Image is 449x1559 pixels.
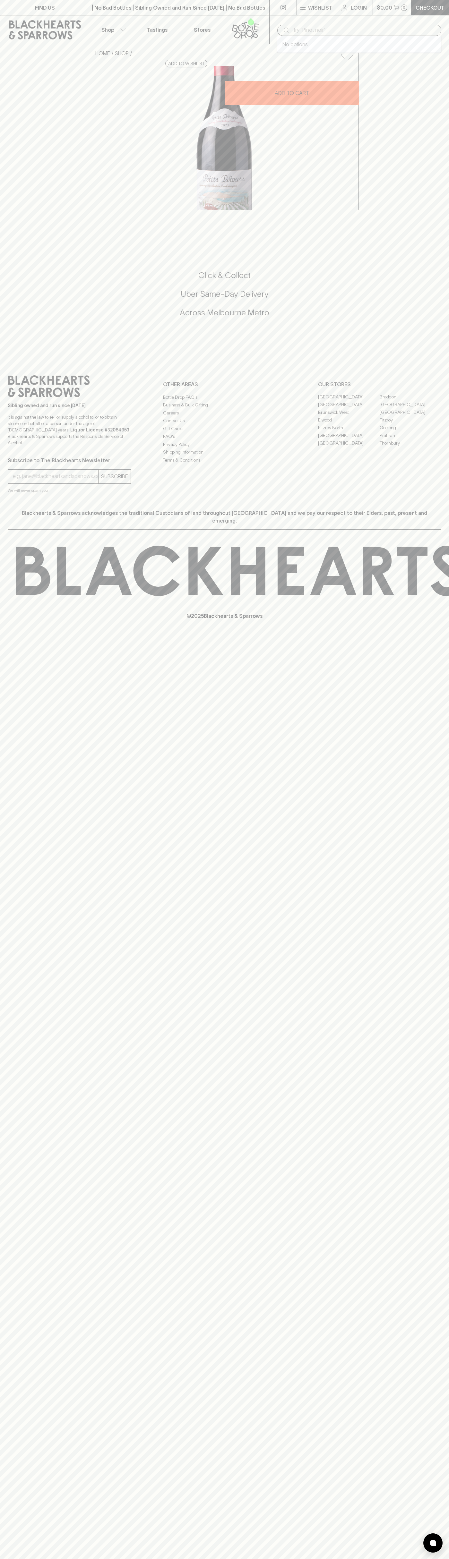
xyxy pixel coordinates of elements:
[163,440,286,448] a: Privacy Policy
[115,50,129,56] a: SHOP
[308,4,332,12] p: Wishlist
[380,416,441,424] a: Fitzroy
[318,409,380,416] a: Brunswick West
[8,414,131,446] p: It is against the law to sell or supply alcohol to, or to obtain alcohol on behalf of a person un...
[135,15,180,44] a: Tastings
[318,439,380,447] a: [GEOGRAPHIC_DATA]
[180,15,225,44] a: Stores
[13,509,436,524] p: Blackhearts & Sparrows acknowledges the traditional Custodians of land throughout [GEOGRAPHIC_DAT...
[380,409,441,416] a: [GEOGRAPHIC_DATA]
[380,439,441,447] a: Thornbury
[35,4,55,12] p: FIND US
[194,26,211,34] p: Stores
[8,270,441,281] h5: Click & Collect
[163,456,286,464] a: Terms & Conditions
[318,393,380,401] a: [GEOGRAPHIC_DATA]
[351,4,367,12] p: Login
[318,424,380,432] a: Fitzroy North
[163,409,286,417] a: Careers
[8,289,441,299] h5: Uber Same-Day Delivery
[163,448,286,456] a: Shipping Information
[380,424,441,432] a: Geelong
[147,26,168,34] p: Tastings
[163,380,286,388] p: OTHER AREAS
[403,6,405,9] p: 0
[101,473,128,480] p: SUBSCRIBE
[163,425,286,432] a: Gift Cards
[293,25,436,35] input: Try "Pinot noir"
[90,15,135,44] button: Shop
[318,380,441,388] p: OUR STORES
[8,487,131,494] p: We will never spam you
[163,393,286,401] a: Bottle Drop FAQ's
[318,432,380,439] a: [GEOGRAPHIC_DATA]
[163,433,286,440] a: FAQ's
[90,66,358,210] img: 40909.png
[430,1540,436,1546] img: bubble-icon
[377,4,392,12] p: $0.00
[99,470,131,483] button: SUBSCRIBE
[8,307,441,318] h5: Across Melbourne Metro
[225,81,359,105] button: ADD TO CART
[338,47,356,63] button: Add to wishlist
[416,4,445,12] p: Checkout
[318,401,380,409] a: [GEOGRAPHIC_DATA]
[275,89,309,97] p: ADD TO CART
[8,456,131,464] p: Subscribe to The Blackhearts Newsletter
[70,427,129,432] strong: Liquor License #32064953
[8,244,441,352] div: Call to action block
[277,36,441,53] div: No options
[13,471,98,481] input: e.g. jane@blackheartsandsparrows.com.au
[380,393,441,401] a: Braddon
[8,402,131,409] p: Sibling owned and run since [DATE]
[380,432,441,439] a: Prahran
[380,401,441,409] a: [GEOGRAPHIC_DATA]
[318,416,380,424] a: Elwood
[95,50,110,56] a: HOME
[101,26,114,34] p: Shop
[163,417,286,425] a: Contact Us
[165,60,207,67] button: Add to wishlist
[163,401,286,409] a: Business & Bulk Gifting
